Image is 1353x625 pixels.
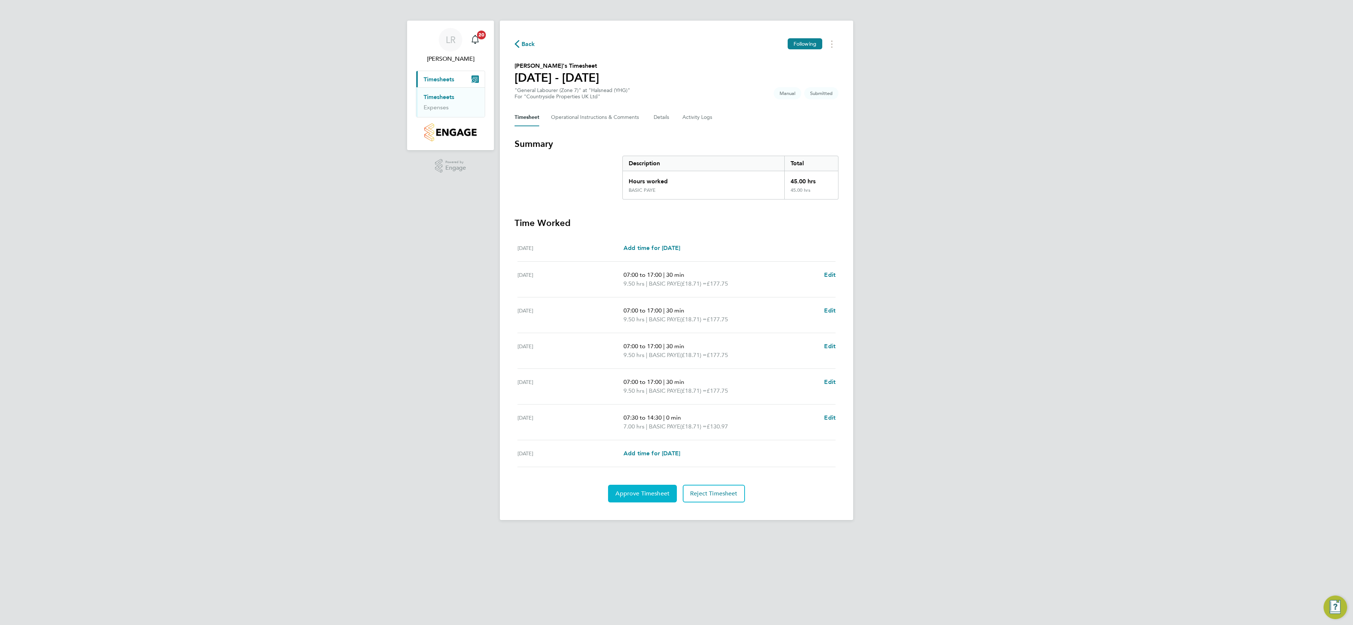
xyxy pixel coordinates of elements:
[663,414,665,421] span: |
[682,109,713,126] button: Activity Logs
[446,35,456,45] span: LR
[654,109,671,126] button: Details
[629,187,656,193] div: BASIC PAYE
[424,76,454,83] span: Timesheets
[615,490,670,497] span: Approve Timesheet
[824,271,836,279] a: Edit
[804,87,838,99] span: This timesheet is Submitted.
[416,54,485,63] span: Lee Roche
[623,271,662,278] span: 07:00 to 17:00
[623,156,784,171] div: Description
[824,271,836,278] span: Edit
[824,342,836,351] a: Edit
[522,40,535,49] span: Back
[623,316,644,323] span: 9.50 hrs
[517,244,623,253] div: [DATE]
[788,38,822,49] button: Following
[824,413,836,422] a: Edit
[515,93,630,100] div: For "Countryside Properties UK Ltd"
[515,70,599,85] h1: [DATE] - [DATE]
[445,165,466,171] span: Engage
[424,123,476,141] img: countryside-properties-logo-retina.png
[824,378,836,385] span: Edit
[416,28,485,63] a: LR[PERSON_NAME]
[646,280,647,287] span: |
[663,271,665,278] span: |
[515,39,535,49] button: Back
[623,171,784,187] div: Hours worked
[663,378,665,385] span: |
[690,490,738,497] span: Reject Timesheet
[649,422,680,431] span: BASIC PAYE
[666,414,681,421] span: 0 min
[515,87,630,100] div: "General Labourer (Zone 7)" at "Halsnead (YHG)"
[515,217,838,229] h3: Time Worked
[784,171,838,187] div: 45.00 hrs
[824,378,836,386] a: Edit
[623,423,644,430] span: 7.00 hrs
[407,21,494,150] nav: Main navigation
[666,343,684,350] span: 30 min
[680,352,707,359] span: (£18.71) =
[794,40,816,47] span: Following
[416,123,485,141] a: Go to home page
[666,271,684,278] span: 30 min
[707,423,728,430] span: £130.97
[663,307,665,314] span: |
[608,485,677,502] button: Approve Timesheet
[424,104,449,111] a: Expenses
[1324,596,1347,619] button: Engage Resource Center
[680,280,707,287] span: (£18.71) =
[623,343,662,350] span: 07:00 to 17:00
[623,387,644,394] span: 9.50 hrs
[649,279,680,288] span: BASIC PAYE
[646,352,647,359] span: |
[649,386,680,395] span: BASIC PAYE
[623,307,662,314] span: 07:00 to 17:00
[468,28,483,52] a: 20
[517,342,623,360] div: [DATE]
[707,280,728,287] span: £177.75
[517,413,623,431] div: [DATE]
[515,61,599,70] h2: [PERSON_NAME]'s Timesheet
[517,449,623,458] div: [DATE]
[515,138,838,150] h3: Summary
[477,31,486,39] span: 20
[680,423,707,430] span: (£18.71) =
[824,414,836,421] span: Edit
[707,352,728,359] span: £177.75
[646,316,647,323] span: |
[622,156,838,199] div: Summary
[824,306,836,315] a: Edit
[551,109,642,126] button: Operational Instructions & Comments
[707,316,728,323] span: £177.75
[517,306,623,324] div: [DATE]
[623,450,680,457] span: Add time for [DATE]
[517,271,623,288] div: [DATE]
[774,87,801,99] span: This timesheet was manually created.
[663,343,665,350] span: |
[623,244,680,251] span: Add time for [DATE]
[623,352,644,359] span: 9.50 hrs
[824,307,836,314] span: Edit
[515,109,539,126] button: Timesheet
[784,187,838,199] div: 45.00 hrs
[623,280,644,287] span: 9.50 hrs
[680,316,707,323] span: (£18.71) =
[666,378,684,385] span: 30 min
[825,38,838,50] button: Timesheets Menu
[416,71,485,87] button: Timesheets
[666,307,684,314] span: 30 min
[515,138,838,502] section: Timesheet
[623,244,680,253] a: Add time for [DATE]
[824,343,836,350] span: Edit
[707,387,728,394] span: £177.75
[445,159,466,165] span: Powered by
[784,156,838,171] div: Total
[517,378,623,395] div: [DATE]
[646,387,647,394] span: |
[416,87,485,117] div: Timesheets
[649,315,680,324] span: BASIC PAYE
[623,378,662,385] span: 07:00 to 17:00
[623,414,662,421] span: 07:30 to 14:30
